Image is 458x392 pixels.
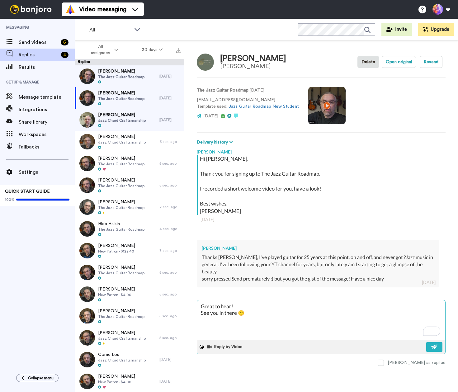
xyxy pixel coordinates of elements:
div: [PERSON_NAME] [202,245,434,251]
span: Message template [19,93,75,101]
div: [DATE] [422,279,436,286]
button: Upgrade [418,23,454,36]
span: New Patron - $122.40 [98,249,135,254]
span: [PERSON_NAME] [98,134,146,140]
img: send-white.svg [431,344,438,349]
span: [PERSON_NAME] [98,177,144,183]
a: [PERSON_NAME]Jazz Chord Craftsmanship[DATE] [75,109,184,131]
img: 2d0beb8f-0e53-493f-b0e4-aa554478d653-thumb.jpg [79,221,95,237]
img: vm-color.svg [65,4,75,14]
span: [PERSON_NAME] [98,112,146,118]
img: 9934fd9d-9db8-4b28-a1d3-3ef1a2a7ec3c-thumb.jpg [79,112,95,128]
div: Replies [75,59,184,65]
div: 6 sec. ago [159,139,181,144]
img: 985ce86a-a107-4e5a-adf7-bd15b8a34de5-thumb.jpg [79,286,95,302]
div: [PERSON_NAME] [220,54,286,63]
span: QUICK START GUIDE [5,189,50,194]
a: [PERSON_NAME]New Patron - $4.005 sec. ago [75,283,184,305]
span: [PERSON_NAME] [98,199,144,205]
span: [PERSON_NAME] [98,286,135,292]
div: 5 sec. ago [159,292,181,297]
img: export.svg [176,48,181,53]
span: Hleb Halkin [98,221,144,227]
span: Corne Los [98,352,146,358]
div: [PERSON_NAME] [220,63,286,70]
span: 100% [5,197,15,202]
div: 5 sec. ago [159,314,181,319]
span: Workspaces [19,131,75,138]
button: Delivery history [197,139,235,146]
span: The Jazz Guitar Roadmap [98,74,144,79]
img: ccdf490e-d08a-49b7-92c0-84d4585e5f2c-thumb.jpg [79,352,95,367]
span: The Jazz Guitar Roadmap [98,227,144,232]
a: [PERSON_NAME]The Jazz Guitar Roadmap[DATE] [75,87,184,109]
div: [DATE] [159,357,181,362]
span: The Jazz Guitar Roadmap [98,271,144,276]
span: [PERSON_NAME] [98,68,144,74]
div: [PERSON_NAME] [197,146,446,155]
span: [PERSON_NAME] [98,373,135,380]
button: Delete [357,56,379,68]
img: 8ca65c4e-3aeb-4518-8760-015db6db4cf5-thumb.jpg [79,374,95,389]
img: 5a8ef036-00a4-4a89-980d-26a29d5365bf-thumb.jpg [79,134,95,149]
img: 37ed7351-046a-4a6d-88a0-1976391a0321-thumb.jpg [79,68,95,84]
div: 5 sec. ago [159,270,181,275]
img: b3c4a39c-870a-43ab-9474-25f4bf659dcb-thumb.jpg [79,243,95,258]
img: 56eebb17-5324-42d6-bb5c-a64a3c70b6e0-thumb.jpg [79,265,95,280]
button: Resend [420,56,442,68]
div: [DATE] [159,96,181,101]
div: 3 sec. ago [159,248,181,253]
a: [PERSON_NAME]The Jazz Guitar Roadmap[DATE] [75,65,184,87]
a: [PERSON_NAME]The Jazz Guitar Roadmap5 sec. ago [75,305,184,327]
span: The Jazz Guitar Roadmap [98,162,144,167]
div: 6 [61,39,68,45]
a: [PERSON_NAME]New Patron - $122.403 sec. ago [75,240,184,262]
p: [EMAIL_ADDRESS][DOMAIN_NAME] Template used: [197,97,299,110]
span: Fallbacks [19,143,75,151]
span: Collapse menu [28,375,54,380]
img: a33b8e55-0afb-4d51-81e3-08624bc0e8b5-thumb.jpg [79,156,95,171]
span: [PERSON_NAME] [98,90,144,96]
button: 30 days [130,44,175,55]
a: [PERSON_NAME]The Jazz Guitar Roadmap5 sec. ago [75,153,184,174]
span: Jazz Chord Craftsmanship [98,336,146,341]
button: Export all results that match these filters now. [174,45,183,54]
span: Integrations [19,106,75,113]
span: [PERSON_NAME] [98,243,135,249]
span: Results [19,64,75,71]
span: Replies [19,51,59,59]
span: [PERSON_NAME] [98,264,144,271]
span: All [89,26,131,34]
div: 4 [61,52,68,58]
a: [PERSON_NAME]Jazz Chord Craftsmanship5 sec. ago [75,327,184,349]
div: Thanks [PERSON_NAME], I've played guitar for 25 years at this point, on and off, and never got ?J... [202,254,434,275]
div: [DATE] [159,74,181,79]
span: Settings [19,168,75,176]
span: New Patron - $4.00 [98,380,135,385]
a: Jazz Guitar Roadmap New Student [229,104,299,109]
span: [PERSON_NAME] [98,308,144,314]
span: All assignees [88,44,113,56]
div: sorry pressed Send prematurely :) but you got the gist of the message! Have a nice day [202,275,434,282]
span: [PERSON_NAME] [98,155,144,162]
span: The Jazz Guitar Roadmap [98,183,144,188]
span: Video messaging [79,5,126,14]
span: The Jazz Guitar Roadmap [98,205,144,210]
button: Open original [382,56,416,68]
button: All assignees [76,41,130,59]
span: [DATE] [203,114,218,118]
span: Jazz Chord Craftsmanship [98,118,146,123]
div: [PERSON_NAME] as replied [388,360,446,366]
a: Corne LosJazz Chord Craftsmanship[DATE] [75,349,184,371]
div: [DATE] [159,117,181,122]
span: The Jazz Guitar Roadmap [98,96,144,101]
div: Hi [PERSON_NAME], Thank you for signing up to The Jazz Guitar Roadmap. I recorded a short welcome... [200,155,444,215]
span: [PERSON_NAME] [98,330,146,336]
a: Hleb HalkinThe Jazz Guitar Roadmap4 sec. ago [75,218,184,240]
a: [PERSON_NAME]The Jazz Guitar Roadmap7 sec. ago [75,196,184,218]
img: 7c5c3136-0f25-4a92-a3dd-4ba912fa51d8-thumb.jpg [79,199,95,215]
button: Invite [381,23,412,36]
img: 18f863d6-9513-46c2-8d98-7a107483db75-thumb.jpg [79,90,95,106]
a: [PERSON_NAME]The Jazz Guitar Roadmap5 sec. ago [75,174,184,196]
div: [DATE] [201,216,442,223]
